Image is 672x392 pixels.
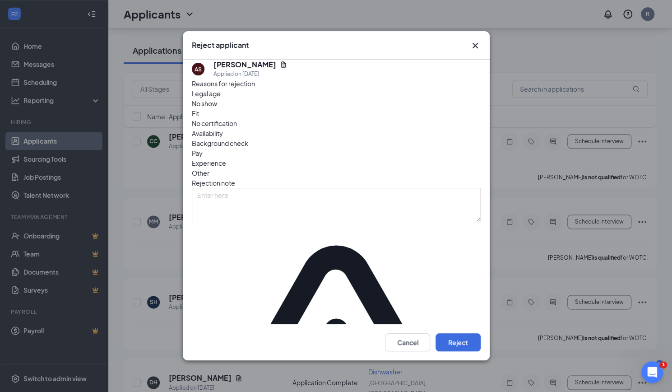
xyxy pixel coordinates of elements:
button: Cancel [385,334,430,352]
h3: Reject applicant [192,40,249,50]
span: No show [192,98,217,108]
span: Other [192,168,209,178]
span: Availability [192,128,223,138]
iframe: Intercom live chat [641,361,663,383]
span: Experience [192,158,226,168]
h5: [PERSON_NAME] [213,60,276,70]
span: No certification [192,118,237,128]
span: 1 [660,361,667,369]
span: Legal age [192,89,221,98]
svg: Cross [470,40,481,51]
div: Applied on [DATE] [213,70,287,79]
span: Rejection note [192,179,235,187]
svg: Document [280,61,287,68]
span: Pay [192,148,203,158]
button: Close [470,40,481,51]
button: Reject [436,334,481,352]
span: Fit [192,108,199,118]
div: AS [195,65,202,73]
span: Background check [192,138,248,148]
span: Reasons for rejection [192,79,255,88]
